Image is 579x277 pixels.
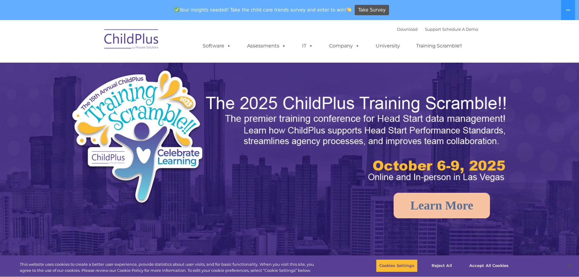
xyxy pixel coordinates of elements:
[563,259,576,272] button: Close
[323,40,366,52] a: Company
[347,7,351,12] img: 👏
[370,40,406,52] a: University
[397,27,478,32] font: |
[358,5,386,16] span: Take Survey
[394,193,490,218] a: Learn More
[84,65,110,70] span: Phone number
[355,5,389,16] a: Take Survey
[84,40,103,45] span: Last name
[197,40,237,52] a: Software
[172,4,354,16] span: Your insights needed! Take the child care trends survey and enter to win!
[425,27,441,32] a: Support
[376,259,418,272] button: Cookies Settings
[20,261,319,273] div: This website uses cookies to create a better user experience, provide statistics about user visit...
[466,259,512,272] button: Accept All Cookies
[397,27,418,32] a: Download
[174,7,179,12] img: ✅
[410,40,468,52] a: Training Scramble!!
[241,40,292,52] a: Assessments
[101,25,162,55] img: ChildPlus by Procare Solutions
[296,40,319,52] a: IT
[423,259,461,272] button: Reject All
[442,27,478,32] a: Schedule A Demo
